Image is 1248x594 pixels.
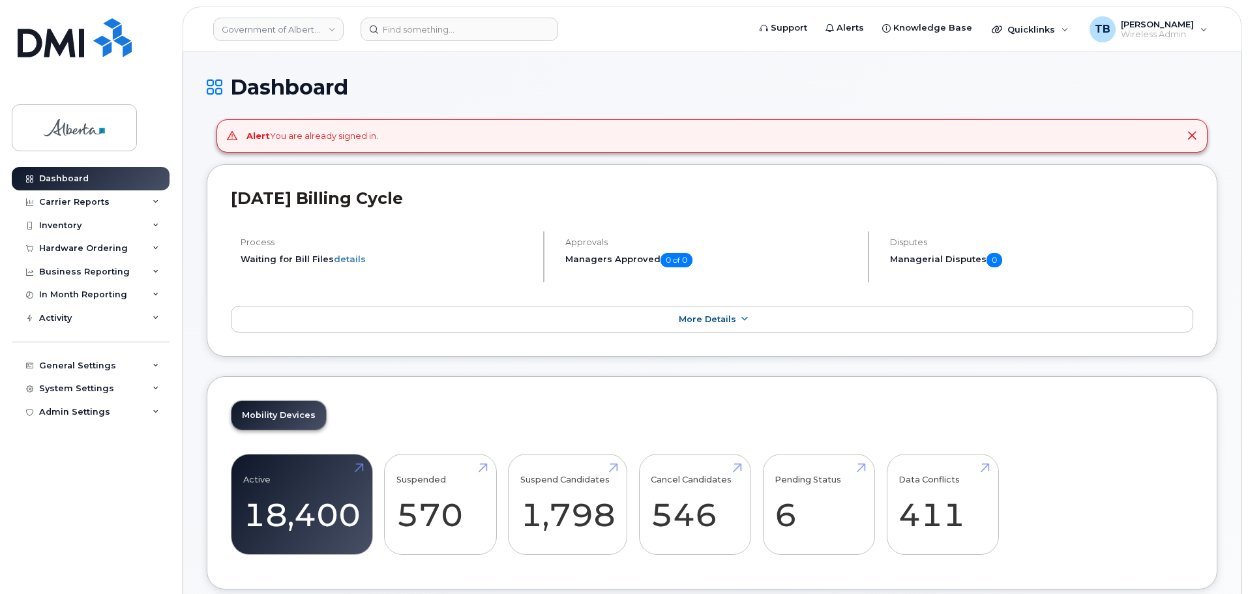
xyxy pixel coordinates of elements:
span: More Details [679,314,736,324]
h1: Dashboard [207,76,1217,98]
h4: Disputes [890,237,1193,247]
a: Cancel Candidates 546 [651,462,739,548]
a: Pending Status 6 [775,462,863,548]
a: details [334,254,366,264]
span: 0 of 0 [661,253,692,267]
a: Suspend Candidates 1,798 [520,462,616,548]
strong: Alert [246,130,270,141]
h5: Managerial Disputes [890,253,1193,267]
span: 0 [987,253,1002,267]
a: Mobility Devices [231,401,326,430]
h5: Managers Approved [565,253,857,267]
a: Data Conflicts 411 [899,462,987,548]
h2: [DATE] Billing Cycle [231,188,1193,208]
li: Waiting for Bill Files [241,253,532,265]
h4: Approvals [565,237,857,247]
div: You are already signed in. [246,130,378,142]
h4: Process [241,237,532,247]
a: Suspended 570 [396,462,484,548]
a: Active 18,400 [243,462,361,548]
